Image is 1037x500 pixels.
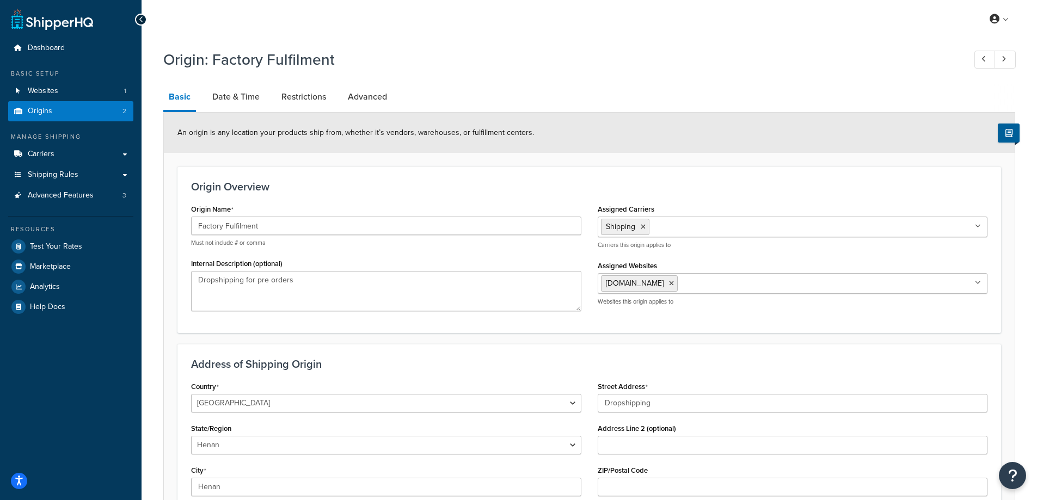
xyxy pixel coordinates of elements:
[28,150,54,159] span: Carriers
[124,87,126,96] span: 1
[191,424,231,433] label: State/Region
[8,101,133,121] li: Origins
[606,277,664,289] span: [DOMAIN_NAME]
[30,303,65,312] span: Help Docs
[598,298,988,306] p: Websites this origin applies to
[177,127,534,138] span: An origin is any location your products ship from, whether it’s vendors, warehouses, or fulfillme...
[8,81,133,101] li: Websites
[122,107,126,116] span: 2
[8,257,133,276] a: Marketplace
[28,107,52,116] span: Origins
[163,84,196,112] a: Basic
[8,38,133,58] a: Dashboard
[191,466,206,475] label: City
[598,382,648,391] label: Street Address
[191,382,219,391] label: Country
[191,260,283,268] label: Internal Description (optional)
[8,186,133,206] a: Advanced Features3
[8,132,133,141] div: Manage Shipping
[8,144,133,164] a: Carriers
[995,51,1016,69] a: Next Record
[8,277,133,297] a: Analytics
[122,191,126,200] span: 3
[598,241,988,249] p: Carriers this origin applies to
[8,101,133,121] a: Origins2
[191,181,987,193] h3: Origin Overview
[207,84,265,110] a: Date & Time
[598,205,654,213] label: Assigned Carriers
[191,358,987,370] h3: Address of Shipping Origin
[342,84,392,110] a: Advanced
[30,242,82,251] span: Test Your Rates
[191,239,581,247] p: Must not include # or comma
[8,165,133,185] a: Shipping Rules
[8,237,133,256] a: Test Your Rates
[598,424,676,433] label: Address Line 2 (optional)
[8,225,133,234] div: Resources
[974,51,996,69] a: Previous Record
[8,81,133,101] a: Websites1
[8,186,133,206] li: Advanced Features
[276,84,332,110] a: Restrictions
[999,462,1026,489] button: Open Resource Center
[28,170,78,180] span: Shipping Rules
[606,221,635,232] span: Shipping
[191,271,581,311] textarea: Dropshipping for pre orders
[28,87,58,96] span: Websites
[28,44,65,53] span: Dashboard
[191,205,234,214] label: Origin Name
[8,297,133,317] a: Help Docs
[598,466,648,474] label: ZIP/Postal Code
[163,49,954,70] h1: Origin: Factory Fulfilment
[30,262,71,271] span: Marketplace
[598,262,657,270] label: Assigned Websites
[8,69,133,78] div: Basic Setup
[28,191,94,200] span: Advanced Features
[998,124,1020,143] button: Show Help Docs
[30,282,60,292] span: Analytics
